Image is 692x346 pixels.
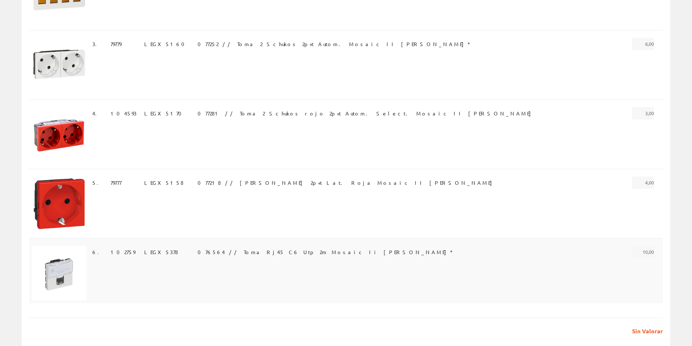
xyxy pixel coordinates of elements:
[627,327,663,335] span: Sin Valorar
[92,246,104,258] span: 6
[32,107,86,162] img: Foto artículo (150x150)
[632,107,654,119] span: 3,00
[198,38,470,50] span: 077252 // Toma 2 Schukos 2p+t Autom. Mosaic II [PERSON_NAME]*
[95,110,101,117] a: .
[198,176,496,189] span: 077218 // [PERSON_NAME] 2p+t Lat. Roja Mosaic II [PERSON_NAME]
[198,246,452,258] span: 076564 // Toma Rj45 C6 Utp 2m Mosaic Ii [PERSON_NAME]*
[97,179,103,186] a: .
[144,176,183,189] span: LEGX5158
[144,38,189,50] span: LEGX5160
[95,41,101,47] a: .
[198,107,535,119] span: 077281 // Toma 2 Schukos rojo 2p+t Autom. Select. Mosaic II [PERSON_NAME]
[32,246,86,300] img: Foto artículo (150x150)
[632,38,654,50] span: 6,00
[110,107,137,119] span: 104593
[92,38,101,50] span: 3
[92,107,101,119] span: 4
[632,246,654,258] span: 10,00
[110,176,121,189] span: 79777
[110,38,121,50] span: 79779
[144,107,186,119] span: LEGX5170
[144,246,178,258] span: LEGX5378
[32,38,86,92] img: Foto artículo (150x150)
[632,176,654,189] span: 4,00
[32,176,86,231] img: Foto artículo (150x150)
[97,249,104,255] a: .
[92,176,103,189] span: 5
[110,246,135,258] span: 102759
